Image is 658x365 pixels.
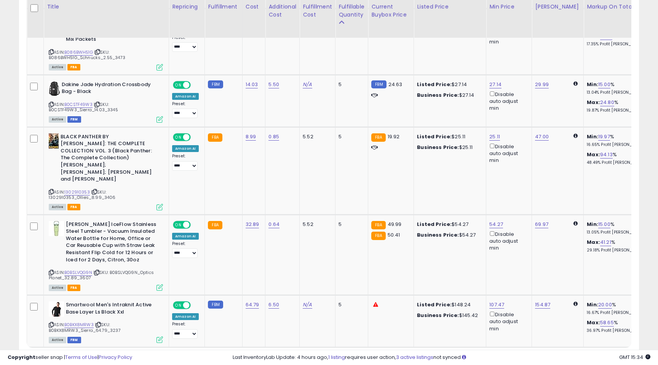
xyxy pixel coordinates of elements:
a: 15.00 [598,81,610,88]
a: 15.00 [598,221,610,228]
div: Preset: [172,154,199,171]
small: FBA [371,133,385,142]
span: | SKU: B0BKX8MRW3_Sierra_64.79_3237 [49,322,121,333]
p: 16.67% Profit [PERSON_NAME] [587,310,650,315]
div: 5.52 [303,221,329,228]
a: 20.00 [598,301,612,309]
a: 41.21 [600,239,611,246]
div: 5 [339,133,362,140]
a: 24.80 [600,99,614,106]
span: All listings currently available for purchase on Amazon [49,285,66,291]
span: ON [174,134,183,140]
small: FBM [208,301,223,309]
div: $27.14 [417,92,480,99]
span: All listings currently available for purchase on Amazon [49,337,66,343]
a: 69.97 [535,221,548,228]
a: 29.99 [535,81,549,88]
div: ASIN: [49,221,163,290]
div: Amazon AI [172,233,199,240]
span: | SKU: B086BWH51G_Schnucks_2.55_3473 [49,49,125,61]
b: [PERSON_NAME] IceFlow Stainless Steel Tumbler - Vacuum Insulated Water Bottle for Home, Office or... [66,221,158,265]
div: Fulfillable Quantity [339,3,365,19]
span: | SKU: B0BSLVQG9N_Optics Planet_32.89_3607 [49,269,154,281]
span: OFF [190,302,202,309]
b: Min: [587,81,598,88]
a: 58.65 [600,319,614,327]
img: 41meeZXHgpL._SL40_.jpg [49,81,60,96]
div: $25.11 [417,133,480,140]
div: ASIN: [49,301,163,342]
div: Markup on Total Cost [587,3,653,11]
a: 1302910353 [64,189,90,195]
span: ON [174,221,183,228]
b: Business Price: [417,312,459,319]
span: 49.99 [388,221,402,228]
div: % [587,319,650,333]
div: % [587,301,650,315]
p: 19.87% Profit [PERSON_NAME] [587,108,650,113]
small: FBA [208,133,222,142]
div: Fulfillment Cost [303,3,332,19]
div: Repricing [172,3,201,11]
b: Max: [587,319,600,326]
b: BLACK PANTHER BY [PERSON_NAME]: THE COMPLETE COLLECTION VOL. 3 (Black Panther: The Complete Colle... [61,133,153,185]
a: 19.97 [598,133,610,141]
a: B086BWH51G [64,49,93,56]
div: % [587,151,650,165]
span: FBM [67,337,81,343]
span: All listings currently available for purchase on Amazon [49,204,66,210]
img: 51auJvgn1BL._SL40_.jpg [49,133,59,149]
p: 17.35% Profit [PERSON_NAME] [587,42,650,47]
div: $145.42 [417,312,480,319]
p: 13.04% Profit [PERSON_NAME] [587,90,650,95]
span: | SKU: B0CSTF49W3_Sierra_14.03_3345 [49,101,118,113]
div: Current Buybox Price [371,3,410,19]
b: Min: [587,221,598,228]
a: 0.64 [268,221,279,228]
span: 19.92 [388,133,400,140]
b: Business Price: [417,231,459,239]
span: FBA [67,64,80,70]
a: 0.85 [268,133,279,141]
div: Preset: [172,322,199,339]
span: ON [174,82,183,88]
div: Preset: [172,35,199,52]
p: 48.49% Profit [PERSON_NAME] [587,160,650,165]
div: ASIN: [49,15,163,70]
div: [PERSON_NAME] [535,3,580,11]
div: ASIN: [49,133,163,210]
span: FBA [67,285,80,291]
div: Fulfillment [208,3,239,11]
div: % [587,221,650,235]
b: Listed Price: [417,81,452,88]
a: B0BSLVQG9N [64,269,92,276]
b: Listed Price: [417,221,452,228]
a: 27.14 [489,81,501,88]
b: Max: [587,239,600,246]
b: Dakine Jade Hydration Crossbody Bag - Black [62,81,154,97]
span: All listings currently available for purchase on Amazon [49,116,66,123]
b: Smartwool Men's Intraknit Active Base Layer Ls Black Xxl [66,301,158,317]
a: 47.00 [535,133,549,141]
a: 1 listing [328,354,345,361]
p: 16.65% Profit [PERSON_NAME] [587,142,650,147]
a: B0BKX8MRW3 [64,322,94,328]
div: Additional Cost [268,3,296,19]
b: Min: [587,133,598,140]
div: % [587,239,650,253]
b: Max: [587,151,600,158]
a: N/A [303,81,312,88]
div: Amazon AI [172,313,199,320]
div: Listed Price [417,3,483,11]
div: $54.27 [417,232,480,239]
img: 31aP4a4xPXL._SL40_.jpg [49,301,64,317]
span: | SKU: 1302910353_Ollies_8.99_3406 [49,189,116,200]
div: % [587,133,650,147]
span: FBA [67,204,80,210]
div: % [587,33,650,47]
strong: Copyright [8,354,35,361]
a: Terms of Use [65,354,97,361]
img: 21wn9Gl0bOL._SL40_.jpg [49,221,64,236]
div: $148.24 [417,301,480,308]
a: N/A [303,301,312,309]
